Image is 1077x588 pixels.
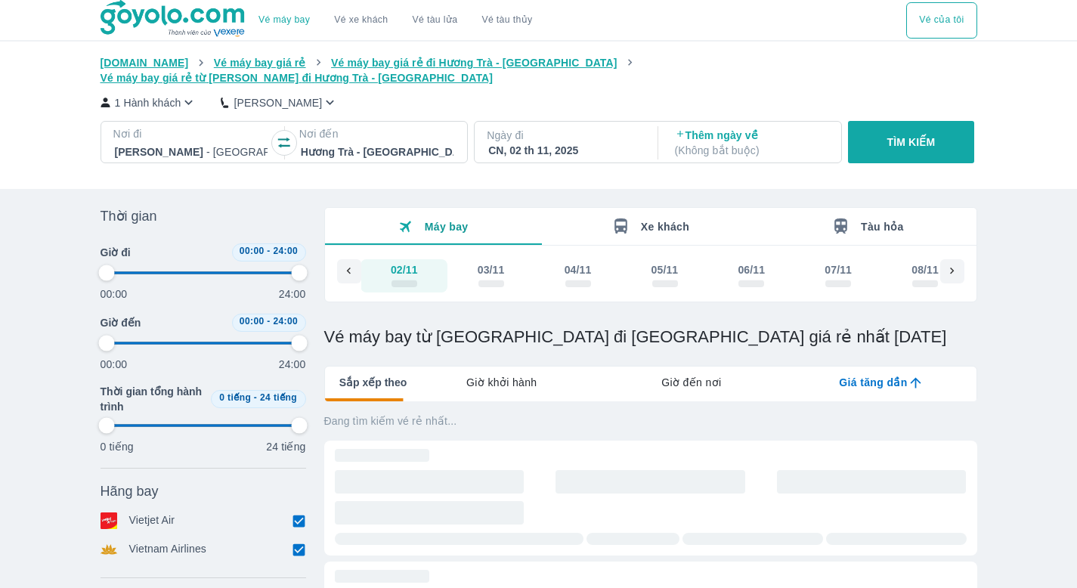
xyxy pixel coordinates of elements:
[266,439,305,454] p: 24 tiếng
[675,143,828,158] p: ( Không bắt buộc )
[861,221,904,233] span: Tàu hỏa
[565,262,592,277] div: 04/11
[240,246,265,256] span: 00:00
[324,413,977,429] p: Đang tìm kiếm vé rẻ nhất...
[273,246,298,256] span: 24:00
[839,375,907,390] span: Giá tăng dần
[324,326,977,348] h1: Vé máy bay từ [GEOGRAPHIC_DATA] đi [GEOGRAPHIC_DATA] giá rẻ nhất [DATE]
[115,95,181,110] p: 1 Hành khách
[273,316,298,326] span: 24:00
[101,286,128,302] p: 00:00
[334,14,388,26] a: Vé xe khách
[911,262,939,277] div: 08/11
[113,126,269,141] p: Nơi đi
[101,482,159,500] span: Hãng bay
[260,392,297,403] span: 24 tiếng
[101,207,157,225] span: Thời gian
[488,143,641,158] div: CN, 02 th 11, 2025
[240,316,265,326] span: 00:00
[246,2,544,39] div: choose transportation mode
[407,367,976,398] div: lab API tabs example
[219,392,251,403] span: 0 tiếng
[466,375,537,390] span: Giờ khởi hành
[101,315,141,330] span: Giờ đến
[641,221,689,233] span: Xe khách
[101,94,197,110] button: 1 Hành khách
[214,57,306,69] span: Vé máy bay giá rẻ
[234,95,322,110] p: [PERSON_NAME]
[129,512,175,529] p: Vietjet Air
[469,2,544,39] button: Vé tàu thủy
[738,262,765,277] div: 06/11
[339,375,407,390] span: Sắp xếp theo
[825,262,852,277] div: 07/11
[391,262,418,277] div: 02/11
[887,135,936,150] p: TÌM KIẾM
[101,357,128,372] p: 00:00
[279,286,306,302] p: 24:00
[478,262,505,277] div: 03/11
[258,14,310,26] a: Vé máy bay
[401,2,470,39] a: Vé tàu lửa
[101,57,189,69] span: [DOMAIN_NAME]
[279,357,306,372] p: 24:00
[331,57,617,69] span: Vé máy bay giá rẻ đi Hương Trà - [GEOGRAPHIC_DATA]
[848,121,974,163] button: TÌM KIẾM
[101,384,205,414] span: Thời gian tổng hành trình
[906,2,976,39] div: choose transportation mode
[254,392,257,403] span: -
[221,94,338,110] button: [PERSON_NAME]
[101,245,131,260] span: Giờ đi
[101,55,977,85] nav: breadcrumb
[267,316,270,326] span: -
[267,246,270,256] span: -
[129,541,207,558] p: Vietnam Airlines
[299,126,455,141] p: Nơi đến
[906,2,976,39] button: Vé của tôi
[101,72,494,84] span: Vé máy bay giá rẻ từ [PERSON_NAME] đi Hương Trà - [GEOGRAPHIC_DATA]
[487,128,642,143] p: Ngày đi
[661,375,721,390] span: Giờ đến nơi
[425,221,469,233] span: Máy bay
[651,262,679,277] div: 05/11
[675,128,828,158] p: Thêm ngày về
[101,439,134,454] p: 0 tiếng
